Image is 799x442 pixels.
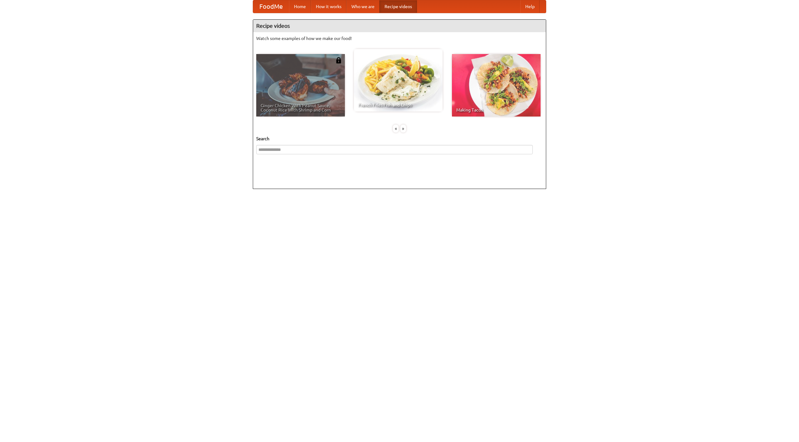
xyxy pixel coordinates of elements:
a: Recipe videos [380,0,417,13]
h5: Search [256,136,543,142]
a: Help [520,0,540,13]
a: Home [289,0,311,13]
span: French Fries Fish and Chips [358,103,438,107]
div: » [400,125,406,132]
a: French Fries Fish and Chips [354,49,443,112]
h4: Recipe videos [253,20,546,32]
a: Who we are [346,0,380,13]
a: Making Tacos [452,54,541,117]
p: Watch some examples of how we make our food! [256,35,543,42]
img: 483408.png [336,57,342,63]
a: How it works [311,0,346,13]
span: Making Tacos [456,108,536,112]
div: « [393,125,399,132]
a: FoodMe [253,0,289,13]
